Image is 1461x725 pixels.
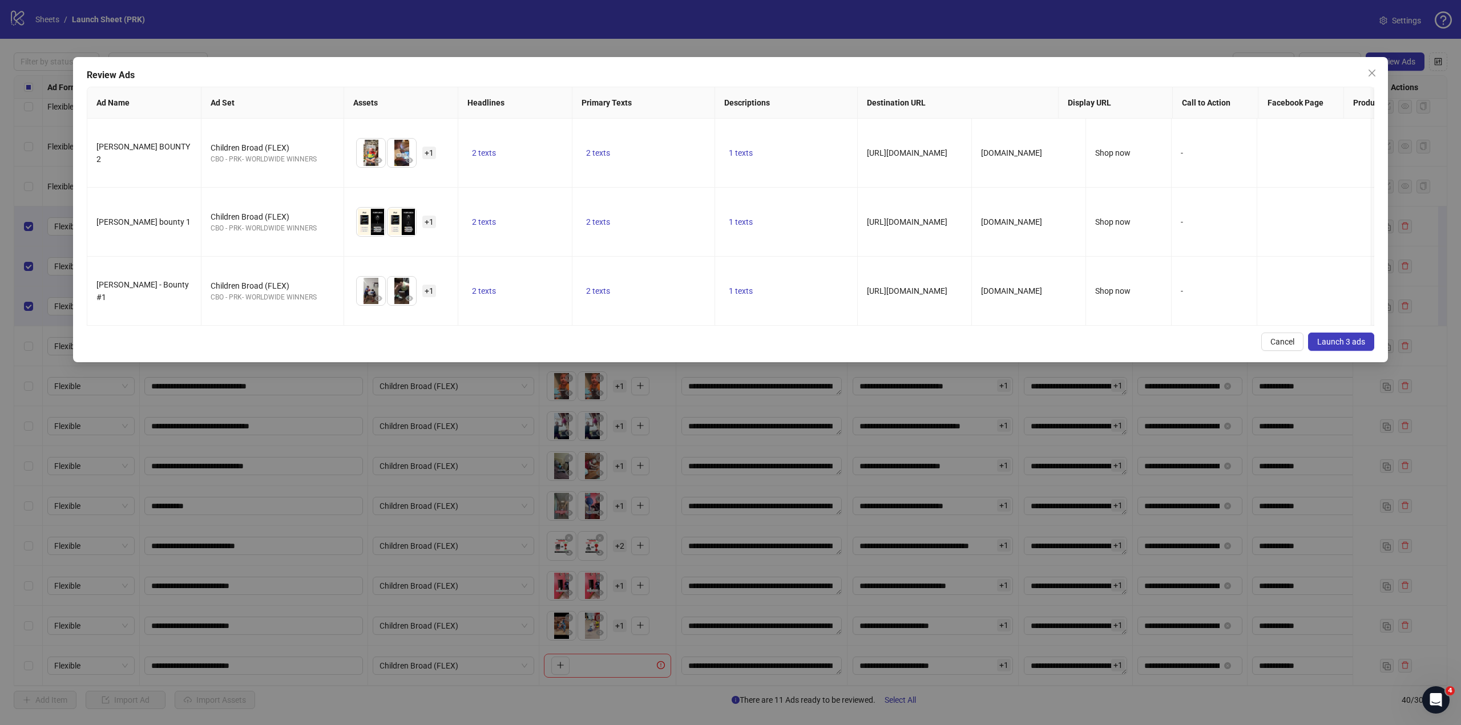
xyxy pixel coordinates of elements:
[211,154,334,165] div: CBO - PRK- WORLDWIDE WINNERS
[372,153,385,167] button: Preview
[405,294,413,302] span: eye
[582,146,615,160] button: 2 texts
[729,148,753,157] span: 1 texts
[405,225,413,233] span: eye
[1261,333,1303,351] button: Cancel
[586,148,610,157] span: 2 texts
[1173,87,1258,119] th: Call to Action
[357,277,385,305] img: Asset 1
[402,153,416,167] button: Preview
[1422,686,1450,714] iframe: Intercom live chat
[715,87,858,119] th: Descriptions
[1363,64,1381,82] button: Close
[1344,87,1458,119] th: Product Set ID
[586,217,610,226] span: 2 texts
[388,139,416,167] img: Asset 2
[1095,148,1131,157] span: Shop now
[87,68,1374,82] div: Review Ads
[344,87,458,119] th: Assets
[357,208,385,236] img: Asset 1
[374,225,382,233] span: eye
[729,286,753,295] span: 1 texts
[724,284,757,298] button: 1 texts
[1317,337,1365,346] span: Launch 3 ads
[582,284,615,298] button: 2 texts
[96,142,190,164] span: [PERSON_NAME] BOUNTY 2
[1258,87,1344,119] th: Facebook Page
[867,148,947,157] span: [URL][DOMAIN_NAME]
[357,139,385,167] img: Asset 1
[472,217,496,226] span: 2 texts
[1181,285,1248,297] div: -
[388,277,416,305] img: Asset 2
[402,291,416,305] button: Preview
[1059,87,1173,119] th: Display URL
[867,286,947,295] span: [URL][DOMAIN_NAME]
[729,217,753,226] span: 1 texts
[372,291,385,305] button: Preview
[1095,217,1131,226] span: Shop now
[467,215,501,229] button: 2 texts
[458,87,572,119] th: Headlines
[96,280,189,302] span: [PERSON_NAME] - Bounty #1
[472,286,496,295] span: 2 texts
[867,217,947,226] span: [URL][DOMAIN_NAME]
[724,146,757,160] button: 1 texts
[374,294,382,302] span: eye
[572,87,715,119] th: Primary Texts
[586,286,610,295] span: 2 texts
[211,280,334,292] div: Children Broad (FLEX)
[374,156,382,164] span: eye
[467,146,501,160] button: 2 texts
[981,286,1042,295] span: [DOMAIN_NAME]
[582,215,615,229] button: 2 texts
[422,285,436,297] span: + 1
[96,217,191,226] span: [PERSON_NAME] bounty 1
[1308,333,1374,351] button: Launch 3 ads
[1095,286,1131,295] span: Shop now
[858,87,1059,119] th: Destination URL
[402,222,416,236] button: Preview
[211,141,334,154] div: Children Broad (FLEX)
[405,156,413,164] span: eye
[201,87,344,119] th: Ad Set
[981,217,1042,226] span: [DOMAIN_NAME]
[211,292,334,303] div: CBO - PRK- WORLDWIDE WINNERS
[1181,147,1248,159] div: -
[87,87,201,119] th: Ad Name
[467,284,501,298] button: 2 texts
[1446,686,1455,695] span: 4
[1181,216,1248,228] div: -
[724,215,757,229] button: 1 texts
[1367,68,1377,78] span: close
[422,147,436,159] span: + 1
[372,222,385,236] button: Preview
[1270,337,1294,346] span: Cancel
[388,208,416,236] img: Asset 2
[422,216,436,228] span: + 1
[472,148,496,157] span: 2 texts
[211,210,334,223] div: Children Broad (FLEX)
[981,148,1042,157] span: [DOMAIN_NAME]
[211,223,334,234] div: CBO - PRK- WORLDWIDE WINNERS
